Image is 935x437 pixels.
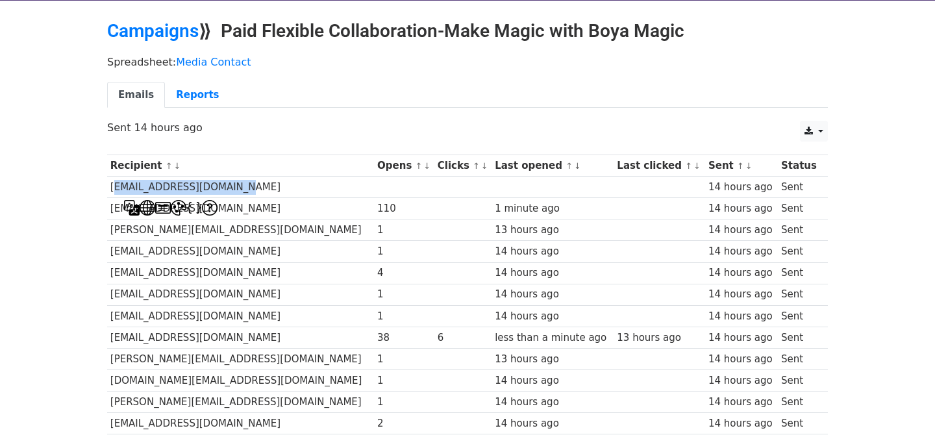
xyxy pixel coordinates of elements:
div: 14 hours ago [708,416,775,431]
a: ↑ [685,161,692,171]
td: Sent [778,392,821,413]
th: Opens [374,155,434,177]
th: Last clicked [614,155,706,177]
td: Sent [778,219,821,241]
div: 14 hours ago [708,287,775,302]
td: [EMAIL_ADDRESS][DOMAIN_NAME] [107,241,374,262]
div: 2 [377,416,431,431]
td: [EMAIL_ADDRESS][DOMAIN_NAME] [107,198,374,219]
div: 1 [377,287,431,302]
td: Sent [778,370,821,392]
div: 4 [377,266,431,281]
td: Sent [778,305,821,327]
iframe: Chat Widget [870,375,935,437]
div: 14 hours ago [708,352,775,367]
div: 14 hours ago [495,266,611,281]
a: ↑ [166,161,173,171]
a: ↓ [574,161,581,171]
th: Recipient [107,155,374,177]
td: Sent [778,413,821,434]
div: 1 [377,395,431,410]
div: 14 hours ago [708,373,775,388]
td: [EMAIL_ADDRESS][DOMAIN_NAME] [107,413,374,434]
p: Sent 14 hours ago [107,121,828,134]
div: 13 hours ago [617,331,702,345]
td: [PERSON_NAME][EMAIL_ADDRESS][DOMAIN_NAME] [107,348,374,369]
div: 14 hours ago [708,223,775,238]
td: Sent [778,241,821,262]
a: Reports [165,82,230,108]
p: Spreadsheet: [107,55,828,69]
td: Sent [778,348,821,369]
a: Campaigns [107,20,199,42]
div: 14 hours ago [708,201,775,216]
div: 14 hours ago [708,266,775,281]
div: 1 [377,244,431,259]
a: ↑ [566,161,573,171]
div: 110 [377,201,431,216]
div: 6 [438,331,489,345]
td: [EMAIL_ADDRESS][DOMAIN_NAME] [107,305,374,327]
div: 1 [377,309,431,324]
div: 13 hours ago [495,352,611,367]
div: 14 hours ago [495,287,611,302]
td: Sent [778,284,821,305]
div: 14 hours ago [708,244,775,259]
td: Sent [778,262,821,284]
div: 14 hours ago [708,395,775,410]
div: 13 hours ago [495,223,611,238]
td: Sent [778,198,821,219]
div: 14 hours ago [708,331,775,345]
a: ↑ [737,161,744,171]
td: Sent [778,177,821,198]
td: [EMAIL_ADDRESS][DOMAIN_NAME] [107,327,374,348]
div: 1 minute ago [495,201,611,216]
td: Sent [778,327,821,348]
div: 1 [377,373,431,388]
td: [EMAIL_ADDRESS][DOMAIN_NAME] [107,262,374,284]
div: 14 hours ago [495,395,611,410]
td: [DOMAIN_NAME][EMAIL_ADDRESS][DOMAIN_NAME] [107,370,374,392]
a: ↓ [745,161,753,171]
div: 1 [377,223,431,238]
th: Last opened [492,155,614,177]
div: 38 [377,331,431,345]
div: 14 hours ago [495,416,611,431]
a: Emails [107,82,165,108]
div: 14 hours ago [708,180,775,195]
div: 1 [377,352,431,367]
a: ↓ [481,161,488,171]
th: Sent [705,155,778,177]
th: Status [778,155,821,177]
div: 14 hours ago [495,309,611,324]
a: ↓ [693,161,701,171]
div: 14 hours ago [495,373,611,388]
a: ↓ [423,161,430,171]
td: [PERSON_NAME][EMAIL_ADDRESS][DOMAIN_NAME] [107,219,374,241]
h2: ⟫ Paid Flexible Collaboration-Make Magic with Boya Magic [107,20,828,42]
a: ↑ [473,161,480,171]
a: ↑ [416,161,423,171]
a: ↓ [173,161,181,171]
a: Media Contact [176,56,251,68]
div: less than a minute ago [495,331,611,345]
div: 14 hours ago [708,309,775,324]
td: [EMAIL_ADDRESS][DOMAIN_NAME] [107,284,374,305]
td: [PERSON_NAME][EMAIL_ADDRESS][DOMAIN_NAME] [107,392,374,413]
td: [EMAIL_ADDRESS][DOMAIN_NAME] [107,177,374,198]
th: Clicks [434,155,492,177]
div: 14 hours ago [495,244,611,259]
